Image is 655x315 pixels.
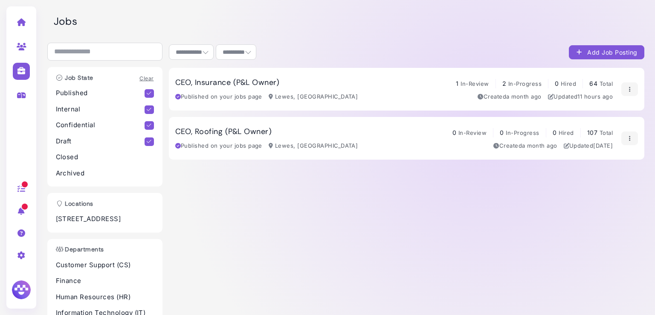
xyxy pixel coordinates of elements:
[564,142,613,150] div: Updated
[56,276,154,286] p: Finance
[56,120,145,130] p: Confidential
[593,142,613,149] time: Sep 11, 2025
[175,93,262,101] div: Published on your jobs page
[559,129,574,136] span: Hired
[522,142,557,149] time: Aug 13, 2025
[269,93,358,101] div: Lewes, [GEOGRAPHIC_DATA]
[493,142,557,150] div: Created
[500,129,504,136] span: 0
[175,142,262,150] div: Published on your jobs page
[569,45,644,59] button: Add Job Posting
[576,48,638,57] div: Add Job Posting
[548,93,613,101] div: Updated
[600,129,613,136] span: Total
[506,93,541,100] time: Aug 13, 2025
[56,88,145,98] p: Published
[56,152,154,162] p: Closed
[508,80,542,87] span: In-Progress
[461,80,489,87] span: In-Review
[589,80,597,87] span: 64
[175,127,272,137] h3: CEO, Roofing (P&L Owner)
[577,93,613,100] time: Sep 12, 2025
[56,137,145,146] p: Draft
[506,129,539,136] span: In-Progress
[56,169,154,178] p: Archived
[54,15,644,28] h2: Jobs
[56,260,154,270] p: Customer Support (CS)
[52,74,98,82] h3: Job State
[561,80,576,87] span: Hired
[56,105,145,114] p: Internal
[269,142,358,150] div: Lewes, [GEOGRAPHIC_DATA]
[458,129,487,136] span: In-Review
[553,129,556,136] span: 0
[52,246,108,253] h3: Departments
[600,80,613,87] span: Total
[452,129,456,136] span: 0
[56,292,154,302] p: Human Resources (HR)
[478,93,541,101] div: Created
[456,80,458,87] span: 1
[502,80,506,87] span: 2
[52,200,98,207] h3: Locations
[175,78,280,87] h3: CEO, Insurance (P&L Owner)
[139,75,154,82] a: Clear
[11,279,32,300] img: Megan
[587,129,597,136] span: 107
[56,214,154,224] p: [STREET_ADDRESS]
[555,80,559,87] span: 0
